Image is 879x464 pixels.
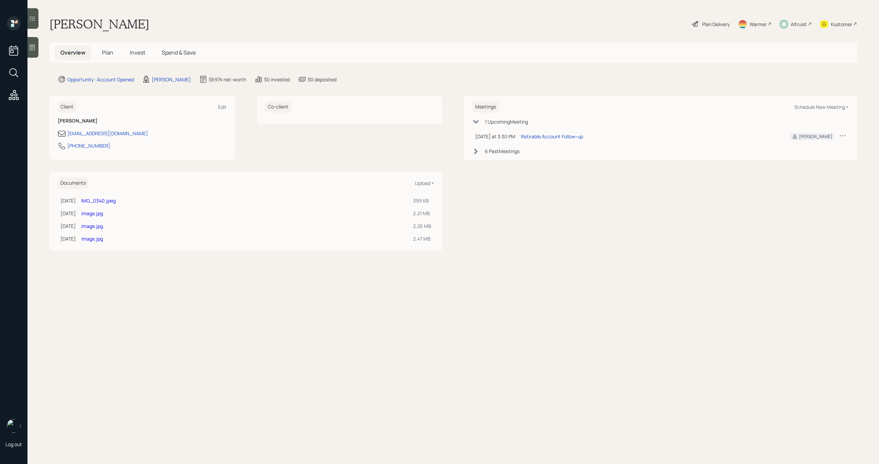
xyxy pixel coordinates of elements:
div: $0 invested [264,76,290,83]
div: 399 KB [413,197,431,204]
div: [PERSON_NAME] [152,76,191,83]
span: Plan [102,49,113,56]
div: Upload + [415,180,434,186]
h6: Meetings [472,101,499,113]
div: Altruist [791,21,807,28]
div: [PERSON_NAME] [799,134,832,140]
h6: [PERSON_NAME] [58,118,227,124]
div: [PHONE_NUMBER] [67,142,110,149]
div: 2.26 MB [413,222,431,230]
div: [DATE] [60,210,76,217]
div: Schedule New Meeting + [794,104,849,110]
div: Kustomer [831,21,852,28]
a: IMG_0340.jpeg [81,197,116,204]
div: [DATE] [60,197,76,204]
div: Plan Delivery [702,21,730,28]
div: $697k net-worth [209,76,246,83]
a: image.jpg [81,210,103,217]
div: $0 deposited [308,76,336,83]
span: Invest [130,49,145,56]
span: Spend & Save [162,49,196,56]
div: 1 Upcoming Meeting [485,118,528,125]
div: Opportunity · Account Opened [67,76,134,83]
div: 2.47 MB [413,235,431,242]
div: Log out [5,441,22,448]
h6: Documents [58,177,89,189]
div: 6 Past Meeting s [485,148,520,155]
span: Overview [60,49,85,56]
h1: [PERSON_NAME] [49,16,149,32]
div: [EMAIL_ADDRESS][DOMAIN_NAME] [67,130,148,137]
div: Warmer [750,21,767,28]
div: [DATE] [60,235,76,242]
div: 2.21 MB [413,210,431,217]
div: Retirable Account Follow-up [521,133,583,140]
div: [DATE] [60,222,76,230]
a: image.jpg [81,235,103,242]
h6: Client [58,101,76,113]
img: michael-russo-headshot.png [7,419,21,433]
div: Edit [218,104,227,110]
div: [DATE] at 3:30 PM [475,133,515,140]
a: image.jpg [81,223,103,229]
h6: Co-client [265,101,291,113]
